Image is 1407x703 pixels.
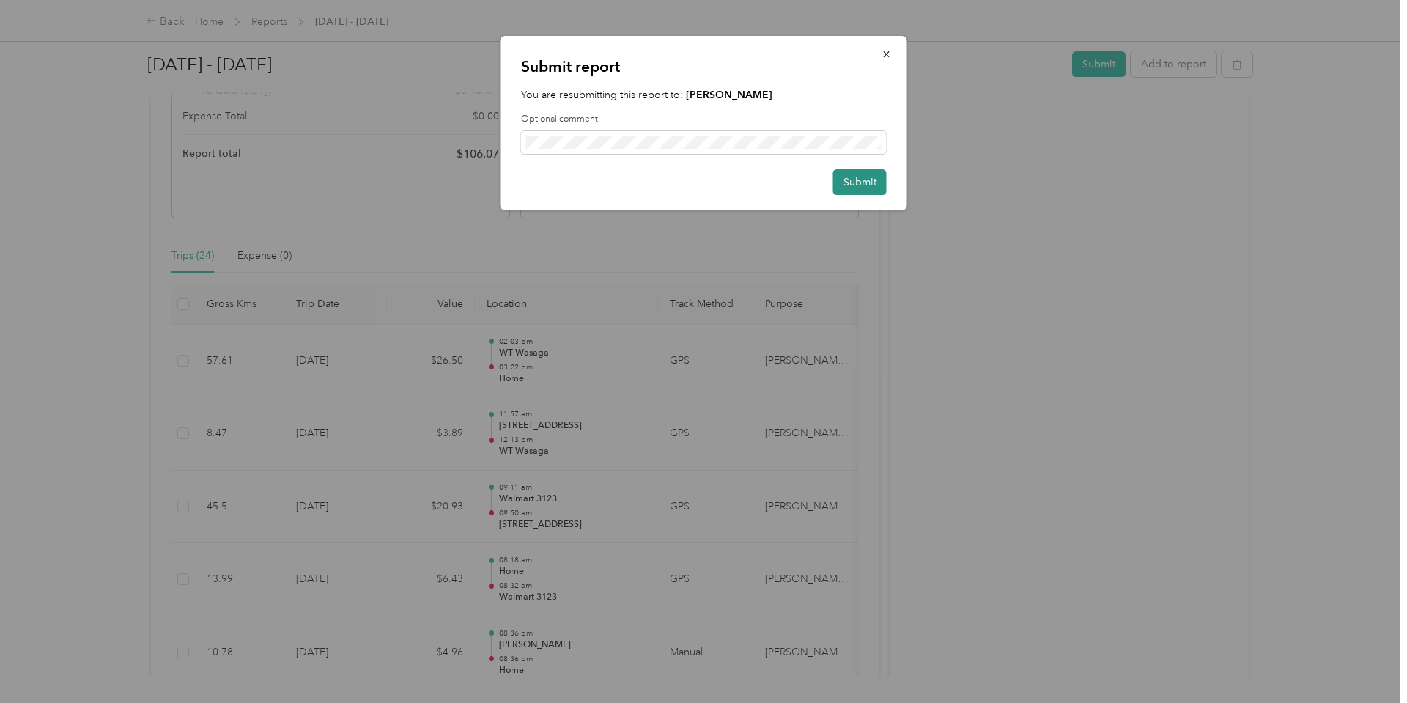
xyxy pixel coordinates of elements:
[521,87,887,103] p: You are resubmitting this report to:
[521,56,887,77] p: Submit report
[1325,621,1407,703] iframe: Everlance-gr Chat Button Frame
[686,89,772,101] strong: [PERSON_NAME]
[521,113,887,126] label: Optional comment
[833,169,887,195] button: Submit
